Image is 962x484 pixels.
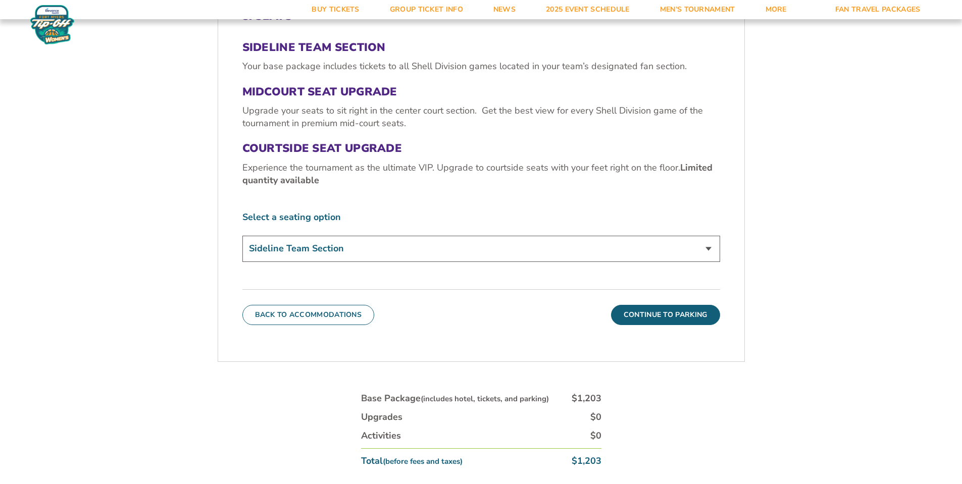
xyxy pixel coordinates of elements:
img: Women's Fort Myers Tip-Off [30,5,74,44]
label: Select a seating option [242,211,720,224]
div: Base Package [361,392,549,405]
span: Your base package includes tickets to all Shell Division games located in your team’s designated ... [242,60,687,72]
div: $1,203 [572,392,601,405]
p: Experience the tournament as the ultimate VIP. Upgrade to courtside seats with your feet right on... [242,162,720,187]
button: Continue To Parking [611,305,720,325]
strong: Limited quantity available [242,162,713,186]
h2: 3. Seats [242,10,720,23]
small: (before fees and taxes) [383,456,463,466]
h3: Courtside Seat Upgrade [242,142,720,155]
div: $1,203 [572,455,601,467]
h3: Midcourt Seat Upgrade [242,85,720,98]
div: $0 [590,429,601,442]
small: (includes hotel, tickets, and parking) [421,394,549,404]
button: Back To Accommodations [242,305,375,325]
h3: Sideline Team Section [242,41,720,54]
div: Total [361,455,463,467]
div: Upgrades [361,411,402,423]
div: $0 [590,411,601,423]
p: Upgrade your seats to sit right in the center court section. Get the best view for every Shell Di... [242,104,720,130]
div: Activities [361,429,401,442]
